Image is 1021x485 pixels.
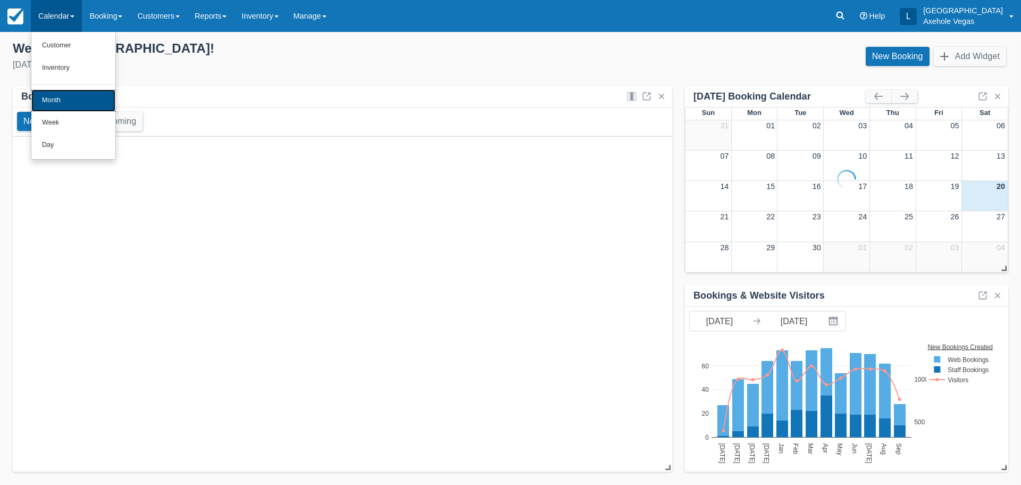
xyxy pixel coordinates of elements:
[923,5,1003,16] p: [GEOGRAPHIC_DATA]
[813,182,821,191] a: 16
[928,343,993,350] text: New Bookings Created
[31,89,115,112] a: Month
[813,152,821,160] a: 09
[997,182,1005,191] a: 20
[31,112,115,134] a: Week
[721,212,729,221] a: 21
[766,121,775,130] a: 01
[766,182,775,191] a: 15
[824,311,845,331] button: Interact with the calendar and add the check-in date for your trip.
[813,121,821,130] a: 02
[858,152,867,160] a: 10
[31,35,115,57] a: Customer
[721,121,729,130] a: 31
[997,121,1005,130] a: 06
[858,243,867,252] a: 01
[31,32,116,160] ul: Calendar
[721,152,729,160] a: 07
[13,40,502,56] div: Welcome , [GEOGRAPHIC_DATA] !
[900,8,917,25] div: L
[997,243,1005,252] a: 04
[905,152,913,160] a: 11
[923,16,1003,27] p: Axehole Vegas
[858,182,867,191] a: 17
[860,12,867,20] i: Help
[950,243,959,252] a: 03
[17,112,47,131] button: New
[766,212,775,221] a: 22
[866,47,930,66] a: New Booking
[721,182,729,191] a: 14
[13,59,502,71] div: [DATE]
[905,121,913,130] a: 04
[869,12,885,20] span: Help
[813,243,821,252] a: 30
[858,121,867,130] a: 03
[950,212,959,221] a: 26
[997,212,1005,221] a: 27
[21,91,111,103] div: Bookings by Month
[905,243,913,252] a: 02
[905,212,913,221] a: 25
[7,9,23,24] img: checkfront-main-nav-mini-logo.png
[858,212,867,221] a: 24
[31,134,115,157] a: Day
[997,152,1005,160] a: 13
[950,152,959,160] a: 12
[690,311,749,331] input: Start Date
[950,182,959,191] a: 19
[31,57,115,79] a: Inventory
[950,121,959,130] a: 05
[721,243,729,252] a: 28
[766,243,775,252] a: 29
[905,182,913,191] a: 18
[813,212,821,221] a: 23
[693,290,825,302] div: Bookings & Website Visitors
[764,311,824,331] input: End Date
[91,112,143,131] button: Upcoming
[934,47,1006,66] button: Add Widget
[766,152,775,160] a: 08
